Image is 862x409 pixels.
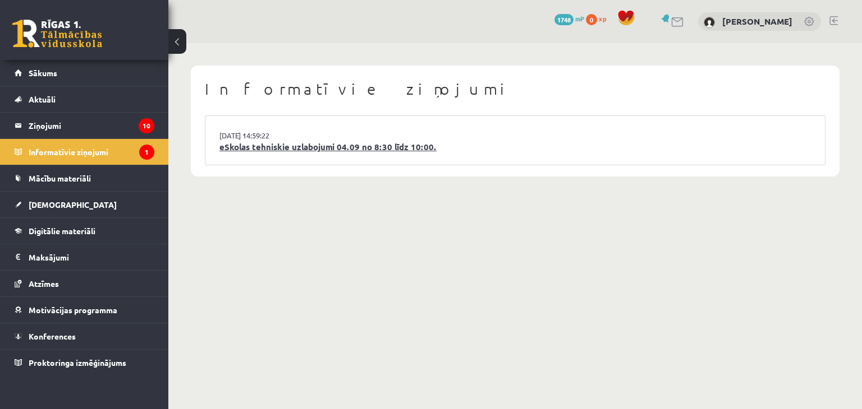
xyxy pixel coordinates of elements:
[575,14,584,23] span: mP
[586,14,597,25] span: 0
[139,118,154,133] i: 10
[29,244,154,270] legend: Maksājumi
[15,139,154,165] a: Informatīvie ziņojumi1
[205,80,826,99] h1: Informatīvie ziņojumi
[29,139,154,165] legend: Informatīvie ziņojumi
[15,323,154,349] a: Konferences
[29,331,76,341] span: Konferences
[219,130,304,141] a: [DATE] 14:59:22
[599,14,606,23] span: xp
[15,271,154,296] a: Atzīmes
[29,305,117,315] span: Motivācijas programma
[15,297,154,323] a: Motivācijas programma
[704,17,715,28] img: Ralfs Ziemelis
[15,113,154,138] a: Ziņojumi10
[139,145,154,160] i: 1
[586,14,612,23] a: 0 xp
[29,113,154,138] legend: Ziņojumi
[29,226,95,236] span: Digitālie materiāli
[554,14,584,23] a: 1748 mP
[15,60,154,86] a: Sākums
[15,192,154,217] a: [DEMOGRAPHIC_DATA]
[15,86,154,112] a: Aktuāli
[554,14,574,25] span: 1748
[29,173,91,183] span: Mācību materiāli
[722,16,792,27] a: [PERSON_NAME]
[15,350,154,375] a: Proktoringa izmēģinājums
[29,357,126,368] span: Proktoringa izmēģinājums
[29,278,59,289] span: Atzīmes
[15,165,154,191] a: Mācību materiāli
[29,94,56,104] span: Aktuāli
[12,20,102,48] a: Rīgas 1. Tālmācības vidusskola
[15,218,154,244] a: Digitālie materiāli
[29,199,117,210] span: [DEMOGRAPHIC_DATA]
[219,141,811,154] a: eSkolas tehniskie uzlabojumi 04.09 no 8:30 līdz 10:00.
[15,244,154,270] a: Maksājumi
[29,68,57,78] span: Sākums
